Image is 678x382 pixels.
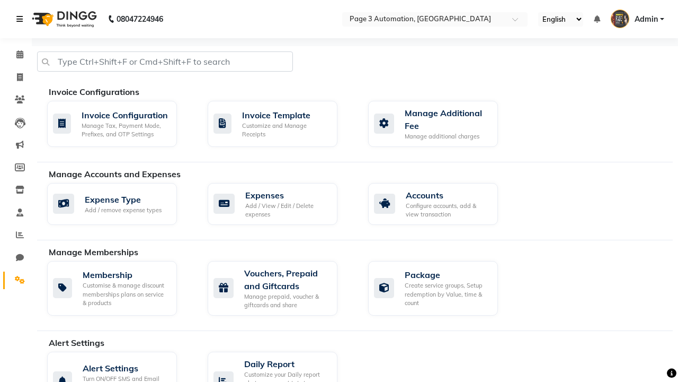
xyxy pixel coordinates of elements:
[37,51,293,72] input: Type Ctrl+Shift+F or Cmd+Shift+F to search
[368,101,513,147] a: Manage Additional FeeManage additional charges
[85,206,162,215] div: Add / remove expense types
[244,267,329,292] div: Vouchers, Prepaid and Giftcards
[406,202,489,219] div: Configure accounts, add & view transaction
[47,261,192,316] a: MembershipCustomise & manage discount memberships plans on service & products
[82,121,168,139] div: Manage Tax, Payment Mode, Prefixes, and OTP Settings
[117,4,163,34] b: 08047224946
[405,107,489,132] div: Manage Additional Fee
[208,261,352,316] a: Vouchers, Prepaid and GiftcardsManage prepaid, voucher & giftcards and share
[47,101,192,147] a: Invoice ConfigurationManage Tax, Payment Mode, Prefixes, and OTP Settings
[242,109,329,121] div: Invoice Template
[611,10,629,28] img: Admin
[406,189,489,202] div: Accounts
[83,268,168,281] div: Membership
[635,14,658,25] span: Admin
[27,4,100,34] img: logo
[47,183,192,225] a: Expense TypeAdd / remove expense types
[208,101,352,147] a: Invoice TemplateCustomize and Manage Receipts
[82,109,168,121] div: Invoice Configuration
[83,362,168,375] div: Alert Settings
[83,281,168,308] div: Customise & manage discount memberships plans on service & products
[368,183,513,225] a: AccountsConfigure accounts, add & view transaction
[245,202,329,219] div: Add / View / Edit / Delete expenses
[368,261,513,316] a: PackageCreate service groups, Setup redemption by Value, time & count
[405,281,489,308] div: Create service groups, Setup redemption by Value, time & count
[242,121,329,139] div: Customize and Manage Receipts
[85,193,162,206] div: Expense Type
[405,132,489,141] div: Manage additional charges
[245,189,329,202] div: Expenses
[244,292,329,310] div: Manage prepaid, voucher & giftcards and share
[405,268,489,281] div: Package
[244,358,329,370] div: Daily Report
[208,183,352,225] a: ExpensesAdd / View / Edit / Delete expenses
